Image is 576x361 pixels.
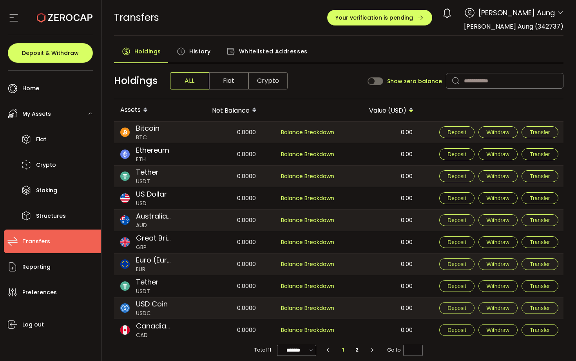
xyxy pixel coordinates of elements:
span: Crypto [36,159,56,171]
span: Canadian dollar [136,321,171,331]
span: [PERSON_NAME] Aung (342737) [464,22,563,31]
span: Crypto [248,72,288,89]
span: Withdraw [487,217,509,223]
span: Deposit [447,239,466,245]
button: Transfer [522,148,558,160]
span: CAD [136,331,171,339]
img: eur_portfolio.svg [120,259,130,269]
button: Transfer [522,126,558,138]
button: Withdraw [478,126,518,138]
span: USDT [136,287,159,295]
span: Deposit [447,305,466,311]
span: Bitcoin [136,123,159,133]
span: ETH [136,155,169,164]
div: 0.0000 [185,253,262,275]
button: Deposit [439,170,474,182]
img: usd_portfolio.svg [120,193,130,203]
button: Withdraw [478,170,518,182]
li: 2 [350,345,364,356]
span: Withdraw [487,151,509,157]
span: Australian Dollar [136,211,171,221]
div: 0.00 [341,319,419,341]
span: Total 11 [254,345,271,356]
div: 0.0000 [185,319,262,341]
span: Transfer [530,239,550,245]
img: eth_portfolio.svg [120,150,130,159]
div: 0.00 [341,143,419,165]
button: Transfer [522,236,558,248]
button: Deposit [439,126,474,138]
img: usdt_portfolio.svg [120,281,130,291]
span: ALL [170,72,209,89]
span: USDC [136,309,168,317]
span: Balance Breakdown [281,128,334,137]
span: [PERSON_NAME] Aung [478,7,555,18]
span: Deposit [447,261,466,267]
div: Assets [114,104,185,117]
span: Holdings [134,44,161,59]
span: Balance Breakdown [281,282,334,291]
span: Go to [387,345,423,356]
span: Staking [36,185,57,196]
span: BTC [136,133,159,142]
div: 0.00 [341,275,419,297]
div: 0.00 [341,253,419,275]
span: Balance Breakdown [281,304,334,313]
span: EUR [136,265,171,273]
button: Withdraw [478,324,518,336]
div: 0.0000 [185,275,262,297]
span: Transfer [530,261,550,267]
button: Withdraw [478,258,518,270]
button: Deposit & Withdraw [8,43,93,63]
div: 0.0000 [185,143,262,165]
div: Value (USD) [341,104,420,117]
iframe: Chat Widget [483,276,576,361]
span: Withdraw [487,129,509,135]
span: Structures [36,210,66,222]
div: 0.00 [341,122,419,143]
span: Deposit & Withdraw [22,50,79,56]
button: Withdraw [478,302,518,314]
div: 0.00 [341,231,419,253]
span: Balance Breakdown [281,260,334,269]
button: Withdraw [478,236,518,248]
button: Deposit [439,280,474,292]
button: Deposit [439,236,474,248]
img: cad_portfolio.svg [120,325,130,335]
span: Tether [136,167,159,177]
span: Transfers [114,11,159,24]
span: USD [136,199,167,208]
span: My Assets [22,108,51,120]
span: Withdraw [487,239,509,245]
span: Balance Breakdown [281,150,334,159]
button: Deposit [439,324,474,336]
span: Log out [22,319,44,330]
span: Transfer [530,129,550,135]
button: Deposit [439,302,474,314]
button: Deposit [439,258,474,270]
button: Deposit [439,148,474,160]
button: Withdraw [478,148,518,160]
button: Transfer [522,192,558,204]
div: 0.00 [341,297,419,319]
button: Your verification is pending [327,10,432,26]
img: aud_portfolio.svg [120,215,130,225]
span: AUD [136,221,171,230]
span: Transfer [530,151,550,157]
button: Withdraw [478,192,518,204]
span: Preferences [22,287,57,298]
span: Deposit [447,129,466,135]
span: US Dollar [136,189,167,199]
div: 0.00 [341,166,419,187]
span: Great Britain Pound [136,233,171,243]
button: Transfer [522,258,558,270]
span: Fiat [36,134,46,145]
span: Your verification is pending [335,15,413,20]
span: Holdings [114,73,158,88]
span: Deposit [447,173,466,179]
span: USDT [136,177,159,186]
span: USD Coin [136,299,168,309]
img: usdc_portfolio.svg [120,303,130,313]
span: Transfer [530,217,550,223]
div: Net Balance [185,104,263,117]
